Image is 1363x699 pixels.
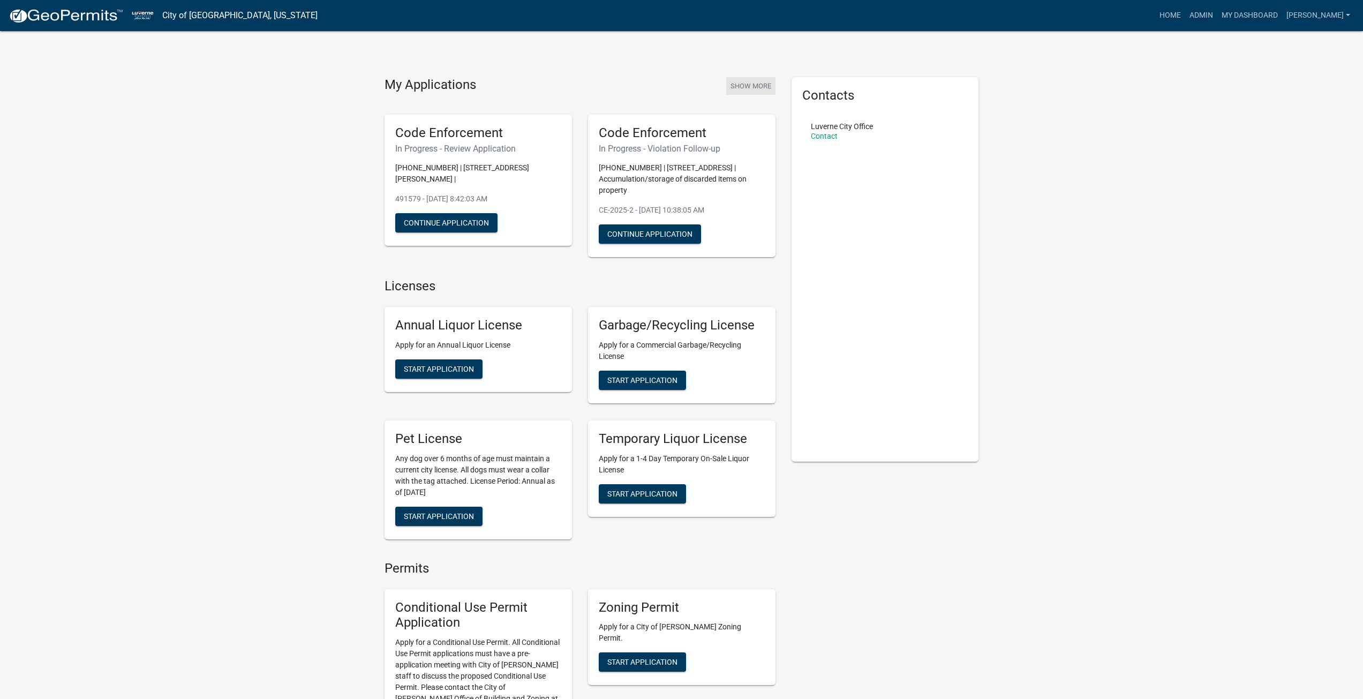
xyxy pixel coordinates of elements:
[404,512,474,520] span: Start Application
[385,561,775,576] h4: Permits
[811,132,838,140] a: Contact
[599,621,765,644] p: Apply for a City of [PERSON_NAME] Zoning Permit.
[132,8,154,22] img: City of Luverne, Minnesota
[395,193,561,205] p: 491579 - [DATE] 8:42:03 AM
[599,340,765,362] p: Apply for a Commercial Garbage/Recycling License
[599,125,765,141] h5: Code Enforcement
[607,489,677,498] span: Start Application
[162,6,318,25] a: City of [GEOGRAPHIC_DATA], [US_STATE]
[1217,5,1282,26] a: My Dashboard
[395,213,498,232] button: Continue Application
[1282,5,1354,26] a: [PERSON_NAME]
[599,652,686,672] button: Start Application
[607,376,677,385] span: Start Application
[404,365,474,373] span: Start Application
[1155,5,1185,26] a: Home
[385,77,476,93] h4: My Applications
[811,123,873,130] p: Luverne City Office
[607,658,677,666] span: Start Application
[385,279,775,294] h4: Licenses
[599,371,686,390] button: Start Application
[395,359,483,379] button: Start Application
[599,205,765,216] p: CE-2025-2 - [DATE] 10:38:05 AM
[395,431,561,447] h5: Pet License
[599,600,765,615] h5: Zoning Permit
[395,340,561,351] p: Apply for an Annual Liquor License
[395,162,561,185] p: [PHONE_NUMBER] | [STREET_ADDRESS][PERSON_NAME] |
[395,318,561,333] h5: Annual Liquor License
[802,88,968,103] h5: Contacts
[599,431,765,447] h5: Temporary Liquor License
[599,224,701,244] button: Continue Application
[599,484,686,503] button: Start Application
[599,318,765,333] h5: Garbage/Recycling License
[726,77,775,95] button: Show More
[599,144,765,154] h6: In Progress - Violation Follow-up
[395,125,561,141] h5: Code Enforcement
[599,162,765,196] p: [PHONE_NUMBER] | [STREET_ADDRESS] | Accumulation/storage of discarded items on property
[395,453,561,498] p: Any dog over 6 months of age must maintain a current city license. All dogs must wear a collar wi...
[395,600,561,631] h5: Conditional Use Permit Application
[1185,5,1217,26] a: Admin
[599,453,765,476] p: Apply for a 1-4 Day Temporary On-Sale Liquor License
[395,507,483,526] button: Start Application
[395,144,561,154] h6: In Progress - Review Application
